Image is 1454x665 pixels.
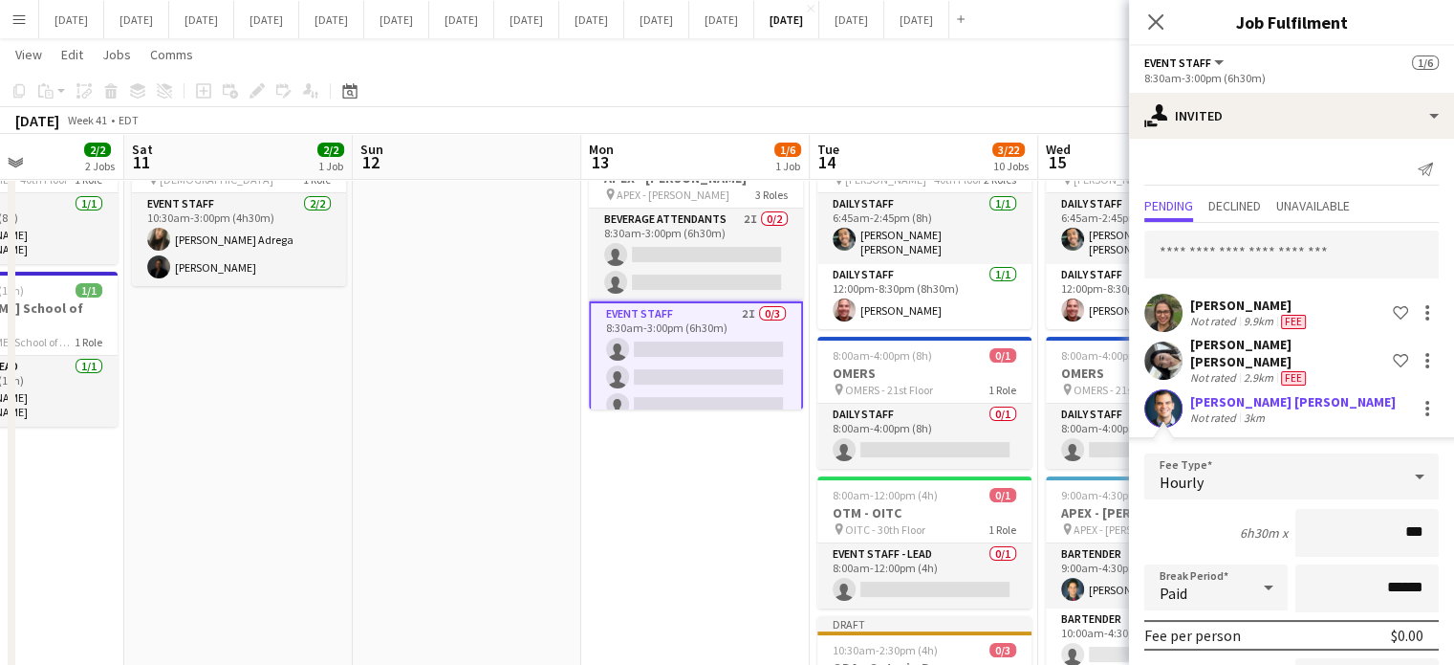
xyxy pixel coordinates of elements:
[1074,522,1186,537] span: APEX - [PERSON_NAME]
[129,151,153,173] span: 11
[104,1,169,38] button: [DATE]
[1160,473,1204,492] span: Hourly
[833,348,932,363] span: 8:00am-4:00pm (8h)
[8,42,50,67] a: View
[132,193,346,286] app-card-role: Event Staff2/210:30am-3:00pm (4h30m)[PERSON_NAME] Adrega[PERSON_NAME]
[589,301,803,426] app-card-role: Event Staff2I0/38:30am-3:00pm (6h30m)
[775,159,800,173] div: 1 Job
[617,188,729,202] span: APEX - [PERSON_NAME]
[1144,626,1241,645] div: Fee per person
[317,143,344,157] span: 2/2
[15,111,59,130] div: [DATE]
[817,337,1031,469] app-job-card: 8:00am-4:00pm (8h)0/1OMERS OMERS - 21st Floor1 RoleDaily Staff0/18:00am-4:00pm (8h)
[360,141,383,158] span: Sun
[1144,55,1211,70] span: Event Staff
[1277,370,1310,386] div: Crew has different fees then in role
[833,488,938,502] span: 8:00am-12:00pm (4h)
[234,1,299,38] button: [DATE]
[132,126,346,286] app-job-card: 10:30am-3:00pm (4h30m)2/2[DEMOGRAPHIC_DATA] [DEMOGRAPHIC_DATA]1 RoleEvent Staff2/210:30am-3:00pm ...
[589,209,803,301] app-card-role: Beverage Attendants2I0/28:30am-3:00pm (6h30m)
[1061,488,1183,502] span: 9:00am-4:30pm (7h30m)
[1074,383,1161,397] span: OMERS - 21st Floor
[1046,543,1260,609] app-card-role: Bartender1/19:00am-4:30pm (7h30m)[PERSON_NAME]
[586,151,614,173] span: 13
[63,113,111,127] span: Week 41
[817,477,1031,609] div: 8:00am-12:00pm (4h)0/1OTM - OITC OITC - 30th Floor1 RoleEvent Staff - Lead0/18:00am-12:00pm (4h)
[1144,71,1439,85] div: 8:30am-3:00pm (6h30m)
[1276,199,1350,212] span: Unavailable
[817,126,1031,329] app-job-card: 6:45am-8:30pm (13h45m)2/2[PERSON_NAME] [PERSON_NAME] - 40th Floor2 RolesDaily Staff1/16:45am-2:45...
[76,283,102,298] span: 1/1
[95,42,139,67] a: Jobs
[1240,314,1277,329] div: 9.9km
[1043,151,1071,173] span: 15
[75,335,102,349] span: 1 Role
[814,151,839,173] span: 14
[358,151,383,173] span: 12
[589,141,614,158] span: Mon
[993,159,1029,173] div: 10 Jobs
[142,42,201,67] a: Comms
[589,126,803,410] app-job-card: Updated8:30am-3:00pm (6h30m)1/6APEX - [PERSON_NAME] APEX - [PERSON_NAME]3 RolesBeverage Attendant...
[1190,410,1240,425] div: Not rated
[1061,348,1161,363] span: 8:00am-4:00pm (8h)
[1129,10,1454,34] h3: Job Fulfilment
[1240,524,1288,542] div: 6h30m x
[1412,55,1439,70] span: 1/6
[1190,370,1240,386] div: Not rated
[845,522,925,537] span: OITC - 30th Floor
[318,159,343,173] div: 1 Job
[774,143,801,157] span: 1/6
[1391,626,1423,645] div: $0.00
[150,46,193,63] span: Comms
[817,365,1031,382] h3: OMERS
[494,1,559,38] button: [DATE]
[1046,404,1260,469] app-card-role: Daily Staff0/18:00am-4:00pm (8h)
[1190,336,1385,370] div: [PERSON_NAME] [PERSON_NAME]
[364,1,429,38] button: [DATE]
[1281,315,1306,329] span: Fee
[61,46,83,63] span: Edit
[299,1,364,38] button: [DATE]
[817,616,1031,632] div: Draft
[15,46,42,63] span: View
[1240,410,1269,425] div: 3km
[132,141,153,158] span: Sat
[1046,193,1260,264] app-card-role: Daily Staff1/16:45am-2:45pm (8h)[PERSON_NAME] [PERSON_NAME]
[1208,199,1261,212] span: Declined
[1046,141,1071,158] span: Wed
[1281,371,1306,386] span: Fee
[1046,264,1260,329] app-card-role: Daily Staff1/112:00pm-8:30pm (8h30m)[PERSON_NAME]
[54,42,91,67] a: Edit
[988,383,1016,397] span: 1 Role
[989,348,1016,363] span: 0/1
[1046,337,1260,469] app-job-card: 8:00am-4:00pm (8h)0/1OMERS OMERS - 21st Floor1 RoleDaily Staff0/18:00am-4:00pm (8h)
[754,1,819,38] button: [DATE]
[1046,126,1260,329] app-job-card: 6:45am-8:30pm (13h45m)2/2[PERSON_NAME] [PERSON_NAME] - 40th Floor2 RolesDaily Staff1/16:45am-2:45...
[1277,314,1310,329] div: Crew has different fees then in role
[1144,55,1226,70] button: Event Staff
[817,404,1031,469] app-card-role: Daily Staff0/18:00am-4:00pm (8h)
[989,643,1016,657] span: 0/3
[817,504,1031,521] h3: OTM - OITC
[833,643,938,657] span: 10:30am-2:30pm (4h)
[1190,297,1310,314] div: [PERSON_NAME]
[169,1,234,38] button: [DATE]
[85,159,115,173] div: 2 Jobs
[817,141,839,158] span: Tue
[1190,314,1240,329] div: Not rated
[559,1,624,38] button: [DATE]
[1240,370,1277,386] div: 2.9km
[1046,504,1260,521] h3: APEX - [PERSON_NAME]
[817,193,1031,264] app-card-role: Daily Staff1/16:45am-2:45pm (8h)[PERSON_NAME] [PERSON_NAME]
[845,383,933,397] span: OMERS - 21st Floor
[84,143,111,157] span: 2/2
[817,543,1031,609] app-card-role: Event Staff - Lead0/18:00am-12:00pm (4h)
[884,1,949,38] button: [DATE]
[1144,199,1193,212] span: Pending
